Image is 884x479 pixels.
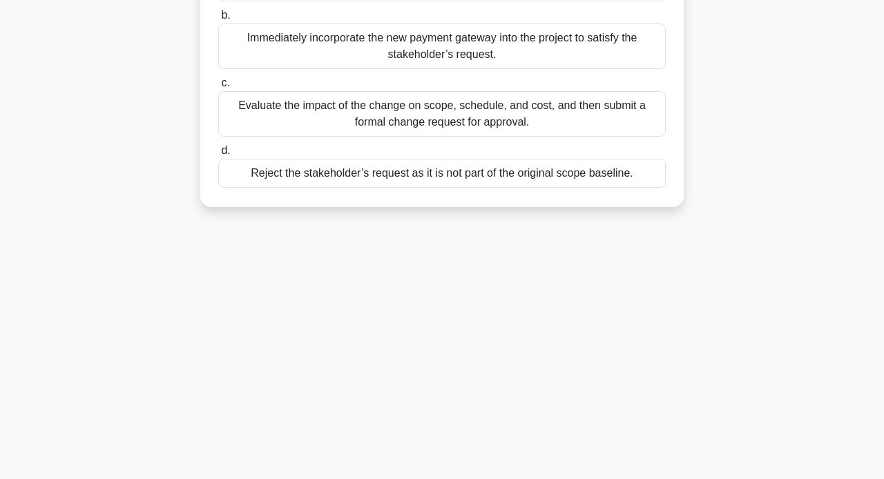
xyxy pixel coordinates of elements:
[218,159,666,188] div: Reject the stakeholder’s request as it is not part of the original scope baseline.
[221,144,230,156] span: d.
[218,91,666,137] div: Evaluate the impact of the change on scope, schedule, and cost, and then submit a formal change r...
[221,9,230,21] span: b.
[218,23,666,69] div: Immediately incorporate the new payment gateway into the project to satisfy the stakeholder’s req...
[221,77,229,88] span: c.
